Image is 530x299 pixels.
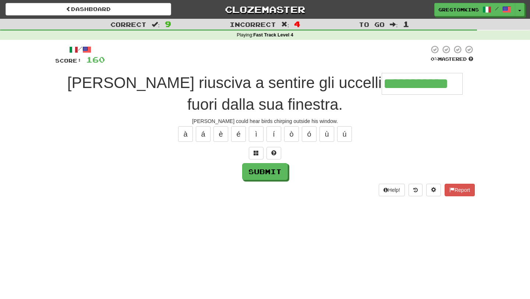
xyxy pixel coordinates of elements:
span: 1 [403,20,409,28]
button: Report [445,184,475,196]
button: ú [337,126,352,142]
button: à [178,126,193,142]
a: Clozemaster [182,3,348,16]
button: ì [249,126,264,142]
button: Submit [242,163,288,180]
span: 4 [294,20,300,28]
div: Mastered [429,56,475,63]
span: : [390,21,398,28]
a: GregTomkins / [434,3,515,16]
button: ó [302,126,317,142]
span: Incorrect [230,21,276,28]
span: GregTomkins [438,6,479,13]
strong: Fast Track Level 4 [253,32,293,38]
span: fuori dalla sua finestra. [187,96,343,113]
button: Round history (alt+y) [409,184,423,196]
span: [PERSON_NAME] riusciva a sentire gli uccelli [67,74,382,91]
span: / [495,6,499,11]
button: Help! [379,184,405,196]
button: ò [284,126,299,142]
span: Correct [110,21,146,28]
button: ù [319,126,334,142]
div: / [55,45,105,54]
button: é [231,126,246,142]
button: è [213,126,228,142]
span: : [152,21,160,28]
span: To go [359,21,385,28]
button: í [266,126,281,142]
span: 9 [165,20,171,28]
span: : [281,21,289,28]
button: Single letter hint - you only get 1 per sentence and score half the points! alt+h [266,147,281,159]
span: Score: [55,57,82,64]
a: Dashboard [6,3,171,15]
button: á [196,126,211,142]
div: [PERSON_NAME] could hear birds chirping outside his window. [55,117,475,125]
span: 0 % [431,56,438,62]
span: 160 [86,55,105,64]
button: Switch sentence to multiple choice alt+p [249,147,264,159]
